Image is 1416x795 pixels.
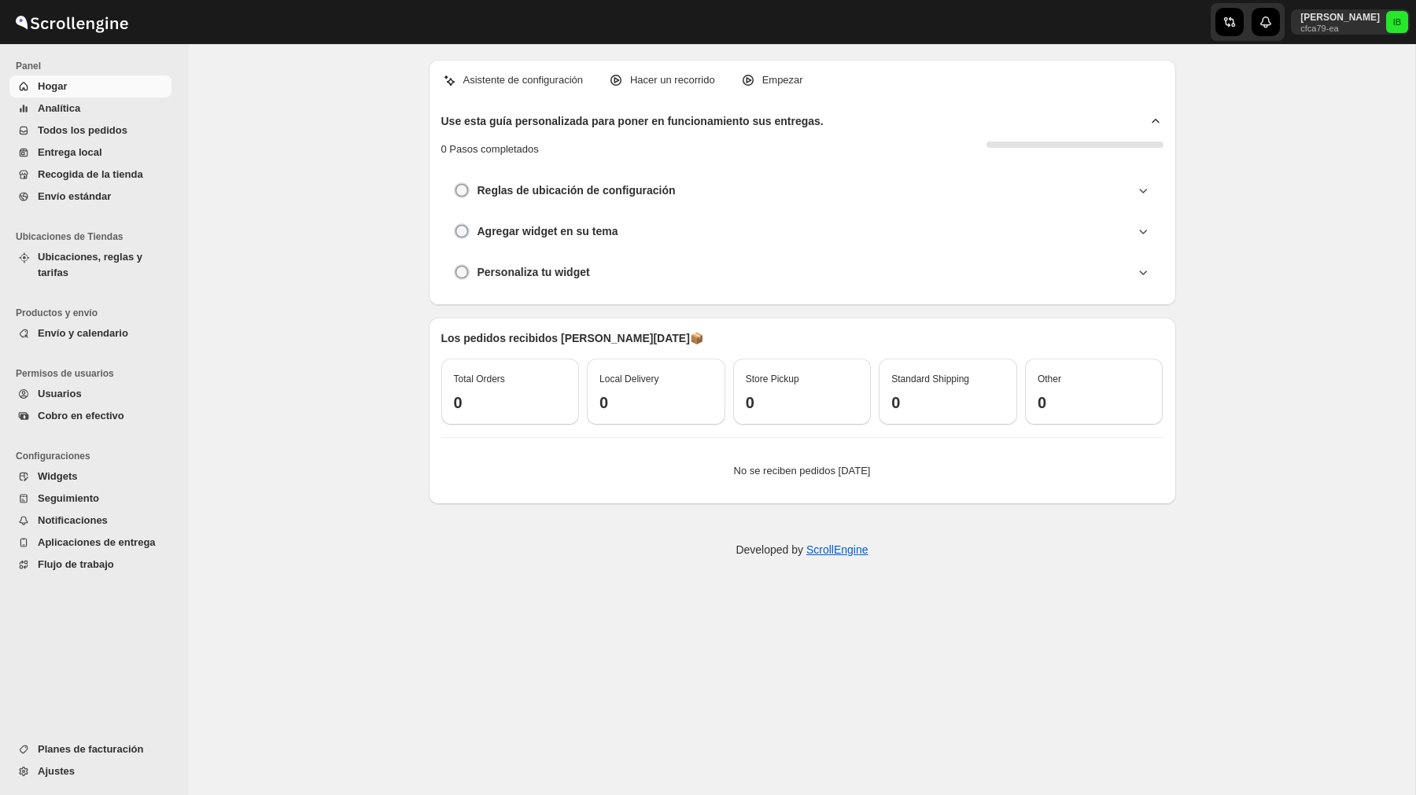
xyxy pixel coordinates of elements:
[478,264,590,280] h3: Personaliza tu widget
[9,98,171,120] button: Analítica
[891,393,1005,412] h3: 0
[746,374,799,385] span: Store Pickup
[736,542,868,558] p: Developed by
[38,124,127,136] span: Todos los pedidos
[599,393,713,412] h3: 0
[38,492,99,504] span: Seguimiento
[9,466,171,488] button: Widgets
[38,388,82,399] span: Usuarios
[454,393,567,412] h3: 0
[9,488,171,510] button: Seguimiento
[1300,11,1380,24] p: [PERSON_NAME]
[630,72,715,88] p: Hacer un recorrido
[1386,11,1408,33] span: Isabel Blanco
[9,554,171,576] button: Flujo de trabajo
[9,322,171,344] button: Envío y calendario
[16,60,178,72] span: Panel
[38,168,143,180] span: Recogida de la tienda
[441,142,539,157] p: 0 Pasos completados
[38,190,111,202] span: Envío estándar
[16,450,178,462] span: Configuraciones
[38,410,124,421] span: Cobro en efectivo
[454,463,1151,479] p: No se reciben pedidos [DATE]
[38,251,142,278] span: Ubicaciones, reglas y tarifas
[38,327,128,339] span: Envío y calendario
[441,330,1163,346] p: Los pedidos recibidos [PERSON_NAME][DATE] 📦
[38,470,77,482] span: Widgets
[38,514,108,526] span: Notificaciones
[38,102,80,114] span: Analítica
[38,80,68,92] span: Hogar
[478,182,676,198] h3: Reglas de ubicación de configuración
[454,374,505,385] span: Total Orders
[9,532,171,554] button: Aplicaciones de entrega
[1038,374,1061,385] span: Other
[478,223,618,239] h3: Agregar widget en su tema
[38,558,114,570] span: Flujo de trabajo
[9,75,171,98] button: Hogar
[1291,9,1410,35] button: User menu
[38,765,75,777] span: Ajustes
[16,307,178,319] span: Productos y envío
[1038,393,1151,412] h3: 0
[806,543,868,556] a: ScrollEngine
[1300,24,1380,33] p: cfca79-ea
[38,536,156,548] span: Aplicaciones de entrega
[463,72,583,88] p: Asistente de configuración
[16,230,178,243] span: Ubicaciones de Tiendas
[38,743,143,755] span: Planes de facturación
[13,2,131,42] img: ScrollEngine
[9,405,171,427] button: Cobro en efectivo
[16,367,178,380] span: Permisos de usuarios
[746,393,859,412] h3: 0
[9,246,171,284] button: Ubicaciones, reglas y tarifas
[9,510,171,532] button: Notificaciones
[599,374,658,385] span: Local Delivery
[441,113,824,129] h2: Use esta guía personalizada para poner en funcionamiento sus entregas.
[891,374,969,385] span: Standard Shipping
[38,146,102,158] span: Entrega local
[9,760,171,782] button: Ajustes
[9,120,171,142] button: Todos los pedidos
[1393,17,1402,27] text: IB
[762,72,803,88] p: Empezar
[9,738,171,760] button: Planes de facturación
[9,383,171,405] button: Usuarios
